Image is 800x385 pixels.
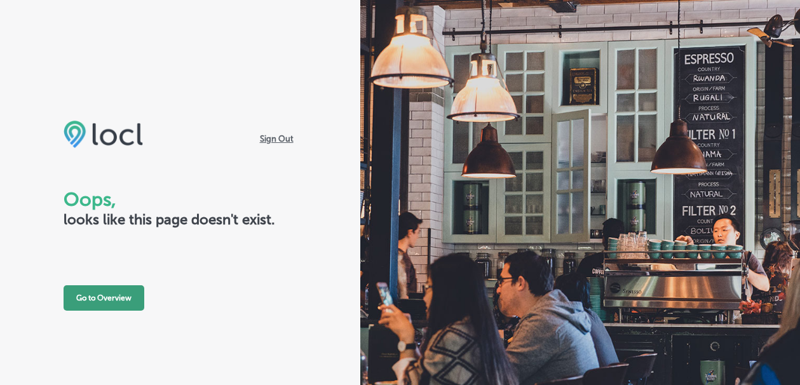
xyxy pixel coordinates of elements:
[64,211,297,228] h2: looks like this page doesn't exist.
[257,133,297,145] span: Sign Out
[64,285,144,311] button: Go to Overview
[64,188,297,211] h1: Oops,
[64,294,144,302] a: Go to Overview
[64,120,143,148] img: LOCL logo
